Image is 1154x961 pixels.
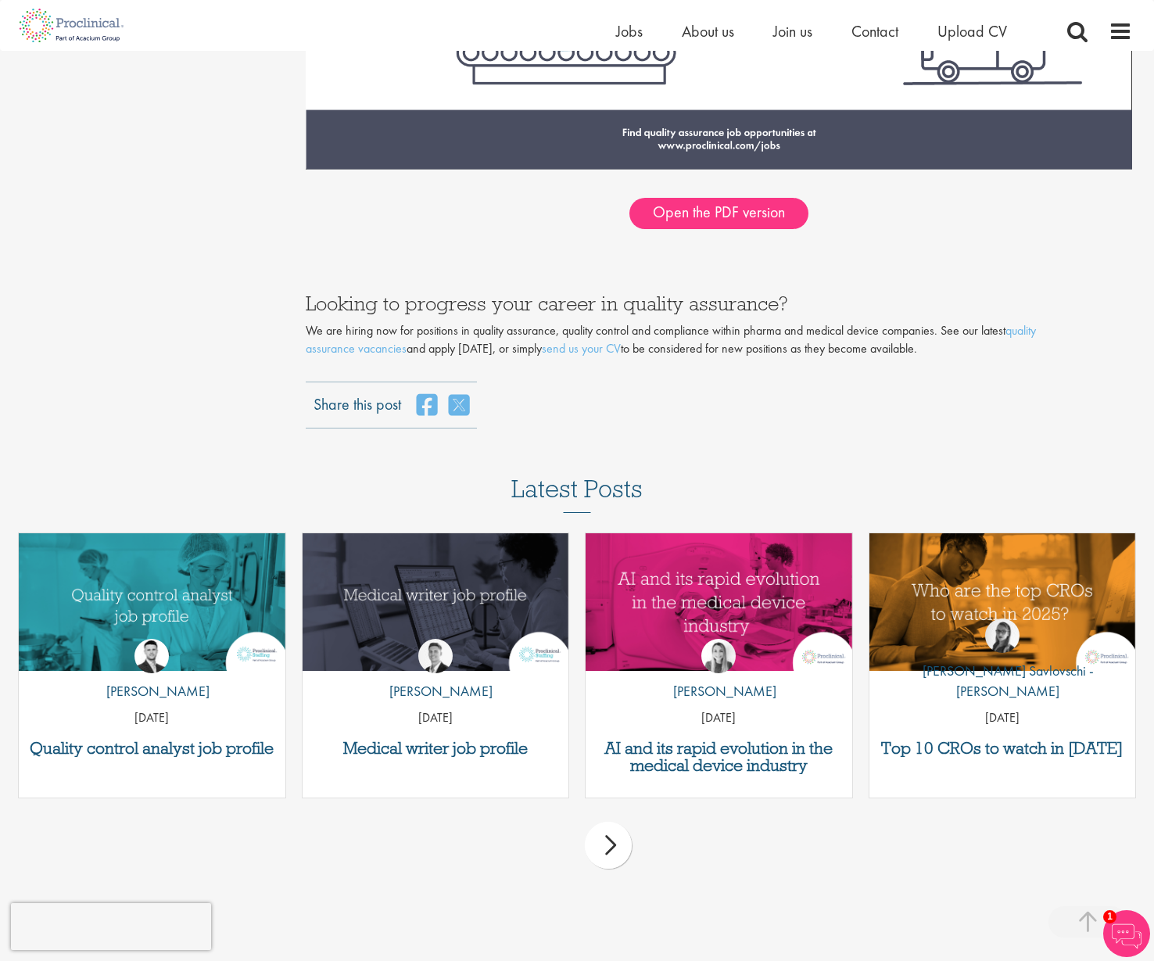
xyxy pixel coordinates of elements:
a: Hannah Burke [PERSON_NAME] [661,639,776,709]
div: next [585,822,632,869]
a: Link to a post [586,533,852,672]
p: [DATE] [586,709,852,727]
iframe: reCAPTCHA [11,903,211,950]
p: [PERSON_NAME] [95,681,210,701]
a: Link to a post [869,533,1136,672]
p: [DATE] [869,709,1136,727]
img: Joshua Godden [134,639,169,673]
img: Chatbot [1103,910,1150,957]
a: About us [682,21,734,41]
a: Contact [851,21,898,41]
img: George Watson [418,639,453,673]
a: quality assurance vacancies [306,322,1036,357]
p: [PERSON_NAME] [661,681,776,701]
a: Theodora Savlovschi - Wicks [PERSON_NAME] Savlovschi - [PERSON_NAME] [869,619,1136,708]
a: Jobs [616,21,643,41]
a: send us your CV [542,340,621,357]
a: Link to a post [303,533,569,672]
h3: Looking to progress your career in quality assurance? [306,293,1062,314]
p: [DATE] [303,709,569,727]
a: share on twitter [449,393,469,417]
p: [PERSON_NAME] [378,681,493,701]
a: George Watson [PERSON_NAME] [378,639,493,709]
img: quality control analyst job profile [19,533,285,672]
a: Top 10 CROs to watch in [DATE] [877,740,1128,757]
img: Medical writer job profile [303,533,569,672]
a: Medical writer job profile [310,740,561,757]
a: Joshua Godden [PERSON_NAME] [95,639,210,709]
img: Top 10 CROs 2025 | Proclinical [869,533,1136,672]
img: AI and Its Impact on the Medical Device Industry | Proclinical [586,533,852,672]
img: Hannah Burke [701,639,736,673]
p: We are hiring now for positions in quality assurance, quality control and compliance within pharm... [306,322,1062,358]
p: [PERSON_NAME] Savlovschi - [PERSON_NAME] [869,661,1136,701]
p: [DATE] [19,709,285,727]
a: share on facebook [417,393,437,417]
a: Open the PDF version [629,198,808,229]
a: Upload CV [937,21,1007,41]
img: Theodora Savlovschi - Wicks [985,619,1020,653]
a: AI and its rapid evolution in the medical device industry [593,740,844,774]
a: Join us [773,21,812,41]
label: Share this post [314,393,401,404]
a: Quality control analyst job profile [27,740,278,757]
a: Link to a post [19,533,285,672]
h3: Latest Posts [511,475,643,513]
span: 1 [1103,910,1116,923]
